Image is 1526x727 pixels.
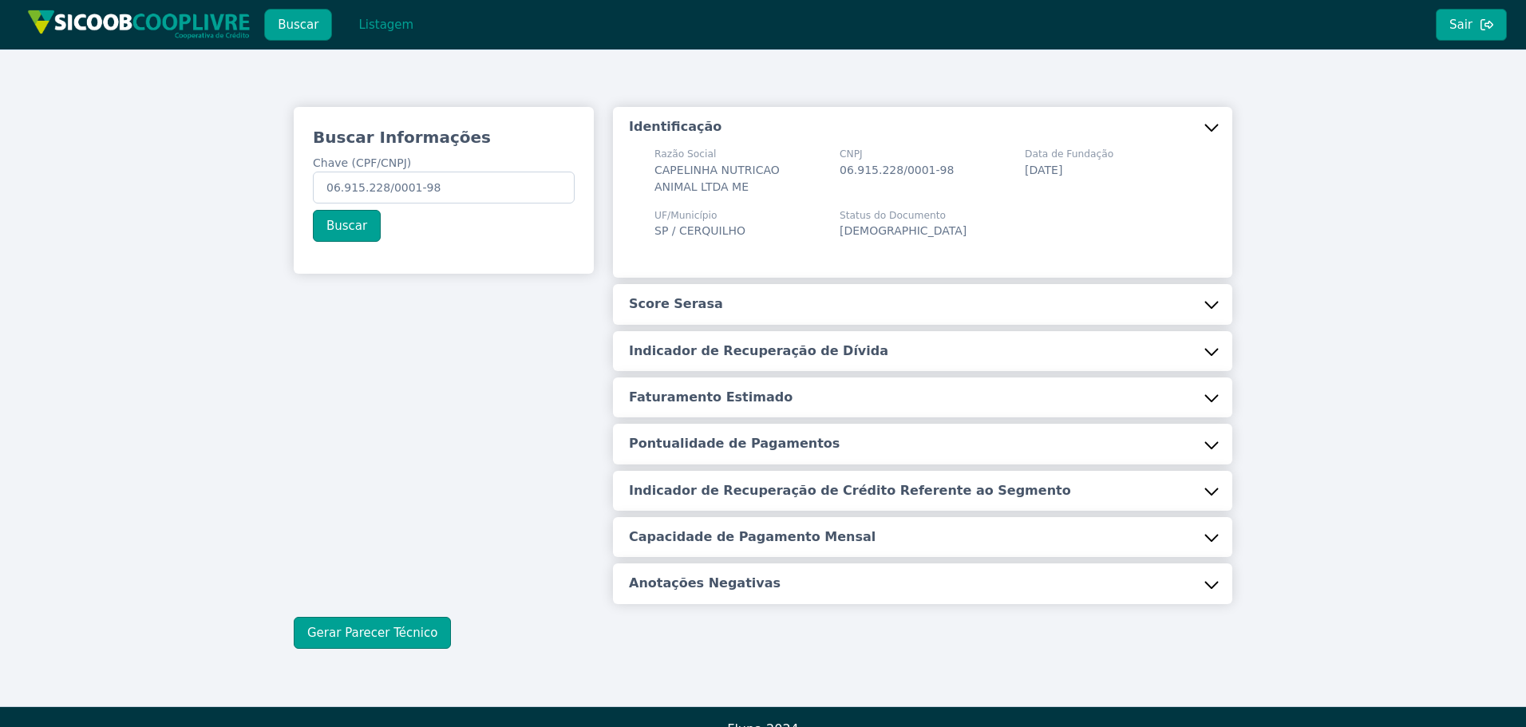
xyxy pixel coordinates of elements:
button: Indicador de Recuperação de Crédito Referente ao Segmento [613,471,1232,511]
h5: Capacidade de Pagamento Mensal [629,528,876,546]
h5: Faturamento Estimado [629,389,793,406]
h5: Score Serasa [629,295,723,313]
span: Data de Fundação [1025,147,1113,161]
span: Chave (CPF/CNPJ) [313,156,411,169]
span: Razão Social [654,147,820,161]
span: Status do Documento [840,208,967,223]
button: Gerar Parecer Técnico [294,617,451,649]
span: 06.915.228/0001-98 [840,164,954,176]
span: [DEMOGRAPHIC_DATA] [840,224,967,237]
span: UF/Município [654,208,745,223]
button: Listagem [345,9,427,41]
span: [DATE] [1025,164,1062,176]
h5: Indicador de Recuperação de Crédito Referente ao Segmento [629,482,1071,500]
button: Identificação [613,107,1232,147]
button: Indicador de Recuperação de Dívida [613,331,1232,371]
button: Faturamento Estimado [613,377,1232,417]
h3: Buscar Informações [313,126,575,148]
button: Anotações Negativas [613,563,1232,603]
button: Capacidade de Pagamento Mensal [613,517,1232,557]
span: CAPELINHA NUTRICAO ANIMAL LTDA ME [654,164,780,193]
h5: Indicador de Recuperação de Dívida [629,342,888,360]
h5: Identificação [629,118,721,136]
button: Buscar [264,9,332,41]
h5: Pontualidade de Pagamentos [629,435,840,452]
h5: Anotações Negativas [629,575,781,592]
input: Chave (CPF/CNPJ) [313,172,575,203]
button: Buscar [313,210,381,242]
button: Score Serasa [613,284,1232,324]
img: img/sicoob_cooplivre.png [27,10,251,39]
button: Sair [1436,9,1507,41]
span: CNPJ [840,147,954,161]
span: SP / CERQUILHO [654,224,745,237]
button: Pontualidade de Pagamentos [613,424,1232,464]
